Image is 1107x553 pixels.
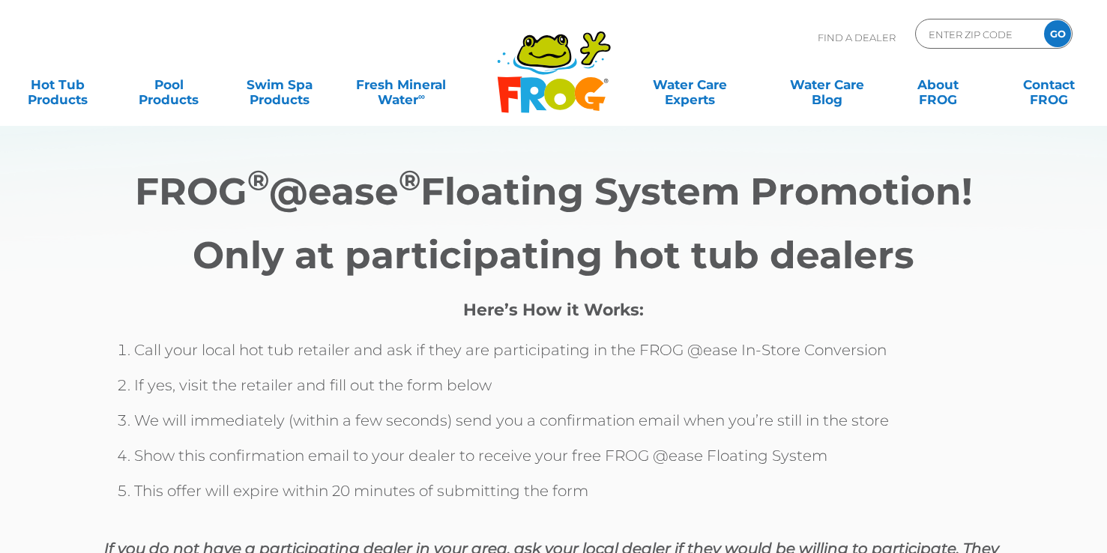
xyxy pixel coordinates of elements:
a: Swim SpaProducts [237,70,323,100]
a: Water CareExperts [620,70,760,100]
input: Zip Code Form [927,23,1028,45]
strong: FROG [135,169,247,214]
sup: ∞ [418,91,425,102]
a: AboutFROG [895,70,981,100]
a: Hot TubProducts [15,70,101,100]
li: If yes, visit the retailer and fill out the form below [134,373,1004,408]
li: Call your local hot tub retailer and ask if they are participating in the FROG @ease In-Store Con... [134,338,1004,373]
input: GO [1044,20,1071,47]
p: Find A Dealer [818,19,896,56]
a: PoolProducts [126,70,212,100]
a: ContactFROG [1006,70,1092,100]
li: We will immediately (within a few seconds) send you a confirmation email when you’re still in the... [134,408,1004,444]
a: Fresh MineralWater∞ [347,70,455,100]
strong: Only at participating hot tub dealers [193,232,914,278]
li: This offer will expire within 20 minutes of submitting the form [134,479,1004,514]
sup: ® [399,163,420,197]
li: Show this confirmation email to your dealer to receive your free FROG @ease Floating System [134,444,1004,479]
sup: ® [247,163,269,197]
strong: Here’s How it Works: [463,300,644,320]
strong: @ease [269,169,399,214]
a: Water CareBlog [784,70,870,100]
strong: Floating System Promotion! [420,169,972,214]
